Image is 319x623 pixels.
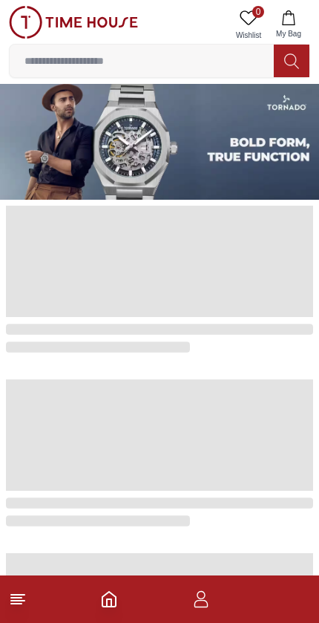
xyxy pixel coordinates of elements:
[100,590,118,608] a: Home
[9,6,138,39] img: ...
[270,28,307,39] span: My Bag
[230,30,267,41] span: Wishlist
[252,6,264,18] span: 0
[267,6,310,44] button: My Bag
[230,6,267,44] a: 0Wishlist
